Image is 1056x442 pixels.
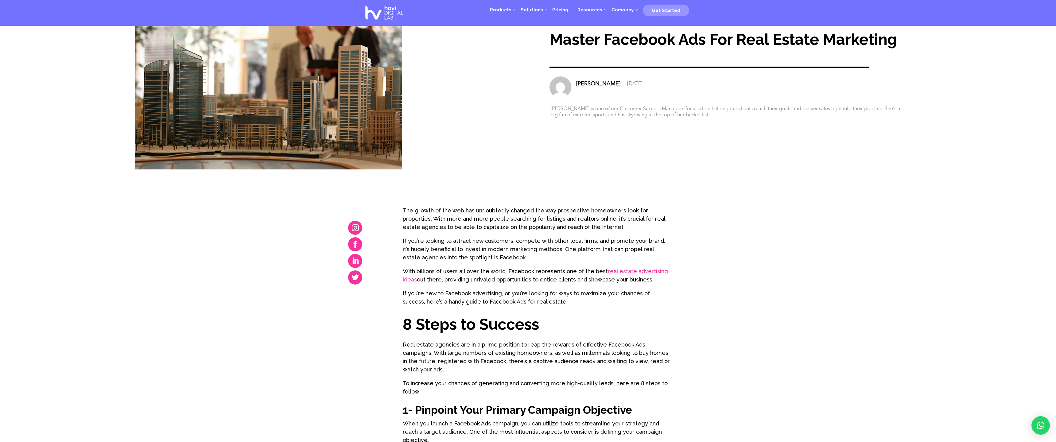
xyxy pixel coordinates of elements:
span: Pricing [552,7,568,13]
strong: 8 Steps to Success [403,315,539,333]
a: Solutions [516,1,548,19]
a: Follow on Twitter [348,270,362,285]
a: Follow on LinkedIn [348,254,362,268]
a: Follow on Instagram [348,221,362,235]
p: If you’re looking to attract new customers, compete with other local firms, and promote your bran... [403,237,673,267]
p: With billions of users all over the world, Facebook represents one of the best out there, providi... [403,267,673,289]
div: Master Facebook Ads For Real Estate Marketing [549,30,909,49]
a: Products [485,1,516,19]
span: Company [611,7,634,13]
p: To increase your chances of generating and converting more high-quality leads, here are 8 steps t... [403,379,673,401]
div: [PERSON_NAME] [576,81,620,87]
p: The growth of the web has undoubtedly changed the way prospective homeowners look for properties.... [403,206,673,237]
span: Resources [577,7,602,13]
a: Follow on Facebook [348,237,362,251]
a: Company [607,1,638,19]
p: Real estate agencies are in a prime position to reap the rewards of effective Facebook Ads campai... [403,340,673,379]
div: [DATE] [627,81,643,87]
img: An employee for Lebanon’s biggest company and real estate firm, Solidere, shows a journalist a mo... [135,25,402,169]
p: If you’re new to Facebook advertising, or you’re looking for ways to maximize your chances of suc... [403,289,673,311]
a: Get Started [643,5,689,14]
strong: 1- Pinpoint Your Primary Campaign Objective [403,404,632,416]
a: Resources [573,1,607,19]
a: Pricing [548,1,573,19]
span: Solutions [521,7,543,13]
div: [PERSON_NAME] is one of our Customer Success Managers focused on helping our clients reach their ... [550,106,906,118]
span: Products [490,7,511,13]
span: Get Started [652,8,680,13]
